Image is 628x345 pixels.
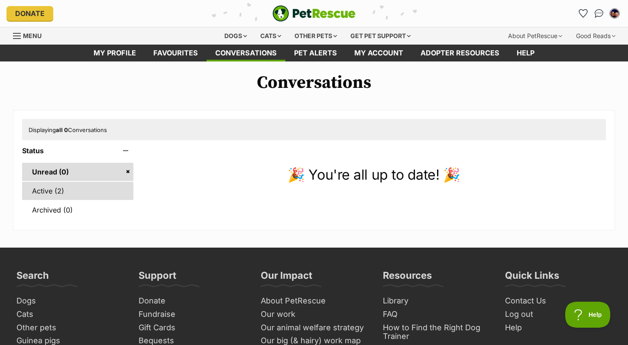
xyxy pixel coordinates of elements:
[22,182,133,200] a: Active (2)
[592,6,606,20] a: Conversations
[6,6,53,21] a: Donate
[610,9,619,18] img: Jess Dunn profile pic
[207,45,285,61] a: conversations
[576,6,622,20] ul: Account quick links
[254,27,287,45] div: Cats
[261,269,312,287] h3: Our Impact
[502,321,615,335] a: Help
[16,269,49,287] h3: Search
[135,308,249,321] a: Fundraise
[85,45,145,61] a: My profile
[379,294,493,308] a: Library
[570,27,622,45] div: Good Reads
[135,321,249,335] a: Gift Cards
[505,269,559,287] h3: Quick Links
[22,147,133,155] header: Status
[13,321,126,335] a: Other pets
[145,45,207,61] a: Favourites
[285,45,346,61] a: Pet alerts
[412,45,508,61] a: Adopter resources
[135,294,249,308] a: Donate
[13,27,48,43] a: Menu
[257,308,371,321] a: Our work
[23,32,42,39] span: Menu
[565,302,611,328] iframe: Help Scout Beacon - Open
[257,321,371,335] a: Our animal welfare strategy
[288,27,343,45] div: Other pets
[383,269,432,287] h3: Resources
[502,294,615,308] a: Contact Us
[139,269,176,287] h3: Support
[272,5,356,22] a: PetRescue
[502,308,615,321] a: Log out
[379,321,493,343] a: How to Find the Right Dog Trainer
[56,126,68,133] strong: all 0
[379,308,493,321] a: FAQ
[344,27,417,45] div: Get pet support
[218,27,253,45] div: Dogs
[29,126,107,133] span: Displaying Conversations
[595,9,604,18] img: chat-41dd97257d64d25036548639549fe6c8038ab92f7586957e7f3b1b290dea8141.svg
[13,294,126,308] a: Dogs
[346,45,412,61] a: My account
[257,294,371,308] a: About PetRescue
[22,201,133,219] a: Archived (0)
[13,308,126,321] a: Cats
[576,6,590,20] a: Favourites
[272,5,356,22] img: logo-e224e6f780fb5917bec1dbf3a21bbac754714ae5b6737aabdf751b685950b380.svg
[502,27,568,45] div: About PetRescue
[142,164,606,185] p: 🎉 You're all up to date! 🎉
[608,6,622,20] button: My account
[508,45,543,61] a: Help
[22,163,133,181] a: Unread (0)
